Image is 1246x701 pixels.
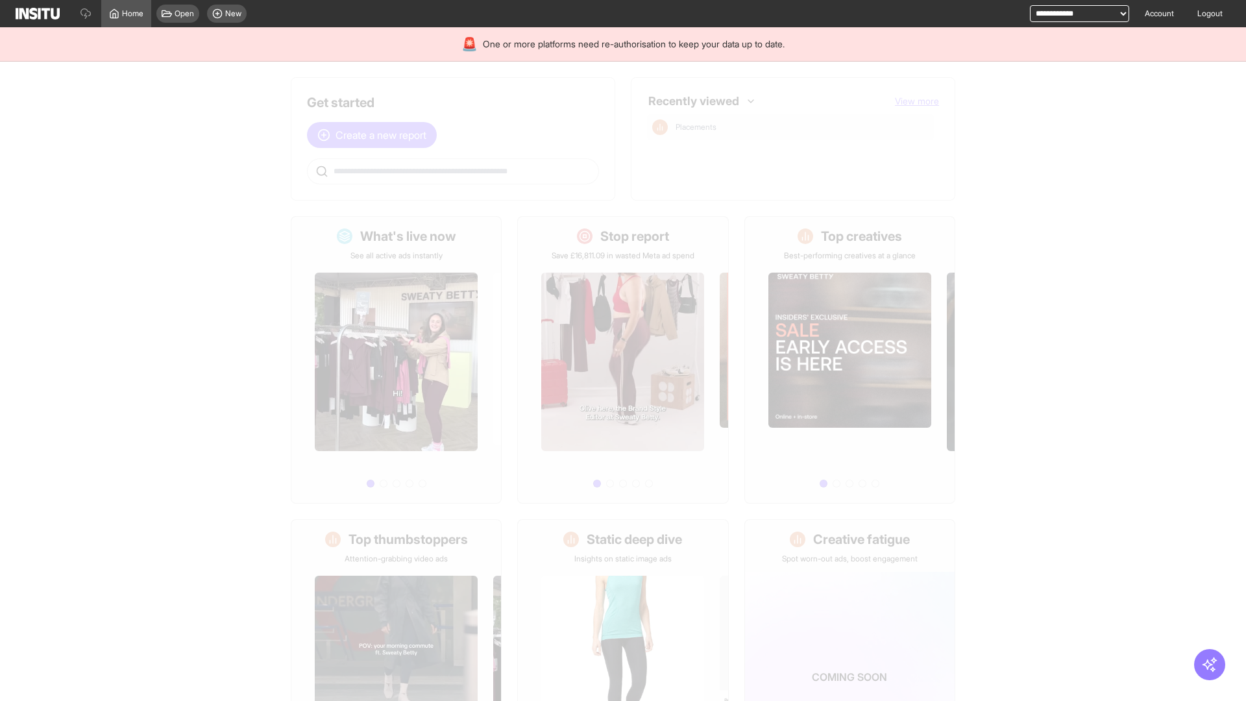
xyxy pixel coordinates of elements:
div: 🚨 [461,35,478,53]
span: Home [122,8,143,19]
span: New [225,8,241,19]
span: One or more platforms need re-authorisation to keep your data up to date. [483,38,785,51]
span: Open [175,8,194,19]
img: Logo [16,8,60,19]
